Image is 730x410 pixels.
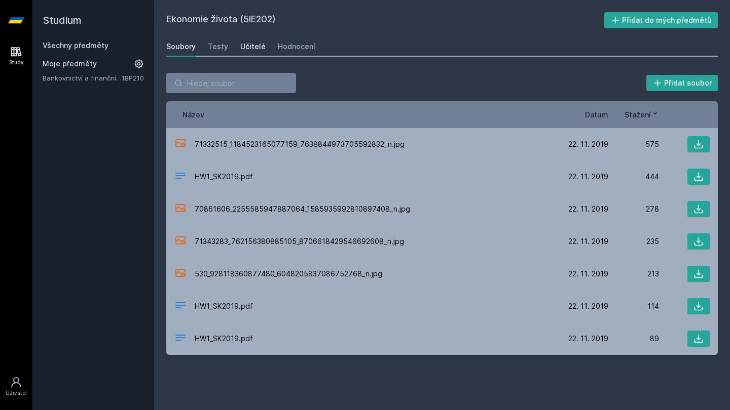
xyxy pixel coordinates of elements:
div: 444 [608,172,659,182]
a: Hodnocení [278,36,315,57]
span: HW1_SK2019.pdf [195,172,253,182]
span: 71332515_1184523165077159_7638844973705592832_n.jpg [195,139,405,149]
span: 22. 11. 2019 [568,301,608,311]
span: 22. 11. 2019 [568,139,608,149]
a: 1BP210 [122,74,144,82]
div: 114 [608,301,659,311]
a: Testy [208,36,228,57]
a: Všechny předměty [43,41,108,50]
div: PDF [174,332,187,346]
span: 22. 11. 2019 [568,334,608,344]
div: JPG [174,202,187,217]
div: Hodnocení [278,42,315,52]
span: 22. 11. 2019 [568,172,608,182]
div: 278 [608,204,659,214]
div: Study [9,59,24,66]
h2: Ekonomie života (5IE202) [166,12,604,28]
div: JPG [174,267,187,281]
button: Název [182,109,204,120]
div: JPG [174,137,187,152]
span: 71343283_762156380885105_8706618429546692608_n.jpg [195,236,404,247]
span: Moje předměty [43,59,97,69]
span: 22. 11. 2019 [568,236,608,247]
button: Stažení [625,109,659,120]
div: Soubory [166,42,196,52]
span: 70861606_2255585947887064_1585935992810897408_n.jpg [195,204,410,214]
div: Učitelé [240,42,266,52]
span: HW1_SK2019.pdf [195,334,253,344]
input: Hledej soubor [166,73,296,93]
span: Stažení [625,109,651,120]
div: Testy [208,42,228,52]
span: 22. 11. 2019 [568,204,608,214]
a: Učitelé [240,36,266,57]
div: PDF [174,170,187,184]
span: 530_928118360877480_6048205837086752768_n.jpg [195,269,382,279]
a: Uživatel [2,371,30,402]
a: Soubory [166,36,196,57]
button: Datum [585,109,608,120]
span: 22. 11. 2019 [568,269,608,279]
div: JPG [174,234,187,249]
div: 235 [608,236,659,247]
button: Přidat soubor [646,75,718,91]
div: 213 [608,269,659,279]
div: Uživatel [6,389,27,397]
a: Bankovnictví a finanční instituce [43,73,122,83]
div: PDF [174,299,187,314]
a: Study [2,40,30,71]
button: Přidat do mých předmětů [604,12,718,28]
span: HW1_SK2019.pdf [195,301,253,311]
div: 89 [608,334,659,344]
div: 575 [608,139,659,149]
